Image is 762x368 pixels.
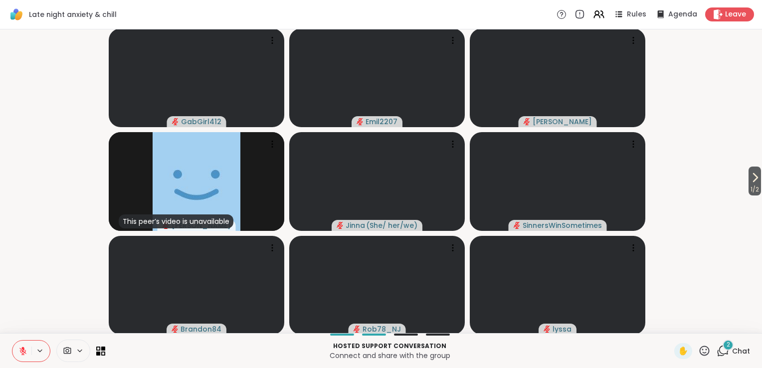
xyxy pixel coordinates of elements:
[749,184,761,195] span: 1 / 2
[544,326,551,333] span: audio-muted
[668,9,697,19] span: Agenda
[29,9,117,19] span: Late night anxiety & chill
[172,326,179,333] span: audio-muted
[357,118,364,125] span: audio-muted
[514,222,521,229] span: audio-muted
[119,214,233,228] div: This peer’s video is unavailable
[553,324,571,334] span: lyssa
[181,117,221,127] span: GabGirl412
[727,341,730,349] span: 2
[153,132,240,231] img: Donald
[363,324,401,334] span: Rob78_NJ
[533,117,592,127] span: [PERSON_NAME]
[732,346,750,356] span: Chat
[523,220,602,230] span: SinnersWinSometimes
[366,117,397,127] span: Emil2207
[627,9,646,19] span: Rules
[181,324,221,334] span: Brandon84
[678,345,688,357] span: ✋
[346,220,365,230] span: Jinna
[172,118,179,125] span: audio-muted
[8,6,25,23] img: ShareWell Logomark
[337,222,344,229] span: audio-muted
[111,342,668,351] p: Hosted support conversation
[366,220,417,230] span: ( She/ her/we )
[524,118,531,125] span: audio-muted
[354,326,361,333] span: audio-muted
[749,167,761,195] button: 1/2
[111,351,668,361] p: Connect and share with the group
[725,9,746,19] span: Leave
